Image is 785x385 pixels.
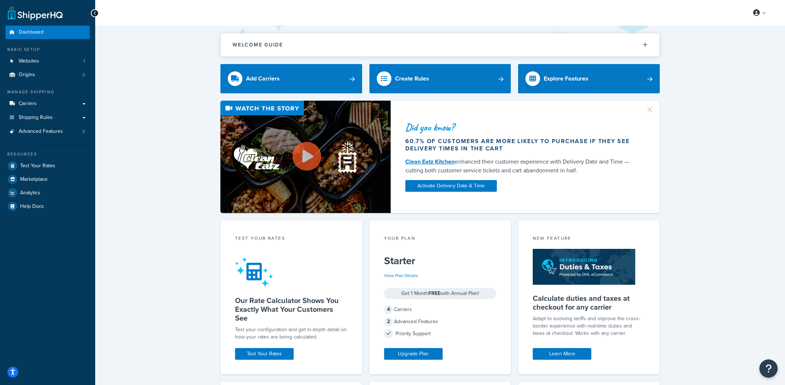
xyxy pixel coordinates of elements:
a: Dashboard [5,26,90,39]
div: 60.7% of customers are more likely to purchase if they see delivery times in the cart [405,138,637,152]
a: Test Your Rates [235,348,294,360]
div: Priority Support [384,329,496,339]
h2: Welcome Guide [232,42,283,48]
div: Test your rates [235,235,347,243]
a: Shipping Rules [5,111,90,124]
a: Origins2 [5,68,90,82]
span: Marketplace [20,176,48,183]
span: Test Your Rates [20,163,55,169]
div: Test your configuration and get in-depth detail on how your rates are being calculated. [235,326,347,341]
div: Resources [5,151,90,157]
span: Shipping Rules [19,115,53,121]
div: Carriers [384,304,496,315]
div: Manage Shipping [5,89,90,95]
span: 2 [384,317,393,326]
button: Open Resource Center [759,359,778,378]
li: Advanced Features [5,125,90,138]
a: Test Your Rates [5,159,90,172]
span: 1 [83,58,85,64]
a: Analytics [5,186,90,199]
div: Add Carriers [246,74,280,84]
a: Clean Eatz Kitchen [405,157,455,166]
a: Explore Features [518,64,660,93]
strong: FREE [428,289,440,297]
a: Carriers [5,97,90,111]
span: Advanced Features [19,128,63,135]
a: Activate Delivery Date & Time [405,180,497,192]
div: enhanced their customer experience with Delivery Date and Time — cutting both customer service ti... [405,157,637,175]
span: Analytics [20,190,40,196]
div: New Feature [533,235,645,243]
a: Upgrade Plan [384,348,443,360]
div: Did you know? [405,122,637,132]
li: Websites [5,55,90,68]
span: Websites [19,58,39,64]
div: Explore Features [544,74,588,84]
h5: Our Rate Calculator Shows You Exactly What Your Customers See [235,296,347,322]
span: Dashboard [19,29,44,35]
img: Video thumbnail [220,101,391,213]
a: View Plan Details [384,272,418,279]
span: Origins [19,72,35,78]
a: Create Rules [369,64,511,93]
div: Basic Setup [5,46,90,53]
span: Help Docs [20,203,44,210]
a: Websites1 [5,55,90,68]
span: 4 [384,305,393,314]
span: 2 [82,72,85,78]
h5: Calculate duties and taxes at checkout for any carrier [533,294,645,311]
div: Get 1 Month with Annual Plan! [384,288,496,299]
a: Advanced Features2 [5,125,90,138]
a: Learn More [533,348,591,360]
p: Adapt to evolving tariffs and improve the cross-border experience with real-time duties and taxes... [533,315,645,337]
div: Advanced Features [384,317,496,327]
div: Your Plan [384,235,496,243]
a: Help Docs [5,200,90,213]
button: Welcome Guide [221,33,659,56]
a: Add Carriers [220,64,362,93]
a: Marketplace [5,173,90,186]
h5: Starter [384,255,496,267]
span: Carriers [19,101,37,107]
div: Create Rules [395,74,429,84]
li: Origins [5,68,90,82]
span: 2 [82,128,85,135]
